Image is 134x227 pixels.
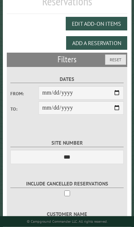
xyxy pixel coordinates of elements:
[10,139,124,147] label: Site Number
[10,90,39,97] label: From:
[105,54,126,65] button: Reset
[10,180,124,188] label: Include Cancelled Reservations
[10,75,124,83] label: Dates
[66,17,127,30] button: Edit Add-on Items
[10,210,124,218] label: Customer Name
[27,219,108,224] small: © Campground Commander LLC. All rights reserved.
[7,53,128,66] h2: Filters
[66,36,127,50] button: Add a Reservation
[10,106,39,112] label: To:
